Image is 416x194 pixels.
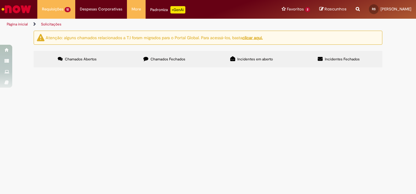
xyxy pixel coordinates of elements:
[132,6,141,12] span: More
[325,6,347,12] span: Rascunhos
[1,3,32,15] img: ServiceNow
[372,7,376,11] span: RS
[237,57,273,62] span: Incidentes em aberto
[5,19,273,30] ul: Trilhas de página
[42,6,63,12] span: Requisições
[41,22,61,27] a: Solicitações
[80,6,122,12] span: Despesas Corporativas
[381,6,411,12] span: [PERSON_NAME]
[46,35,263,40] ng-bind-html: Atenção: alguns chamados relacionados a T.I foram migrados para o Portal Global. Para acessá-los,...
[65,57,97,62] span: Chamados Abertos
[325,57,360,62] span: Incidentes Fechados
[305,7,310,12] span: 2
[287,6,304,12] span: Favoritos
[319,6,347,12] a: Rascunhos
[242,35,263,40] a: clicar aqui.
[150,57,185,62] span: Chamados Fechados
[170,6,185,13] p: +GenAi
[7,22,28,27] a: Página inicial
[150,6,185,13] div: Padroniza
[65,7,71,12] span: 12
